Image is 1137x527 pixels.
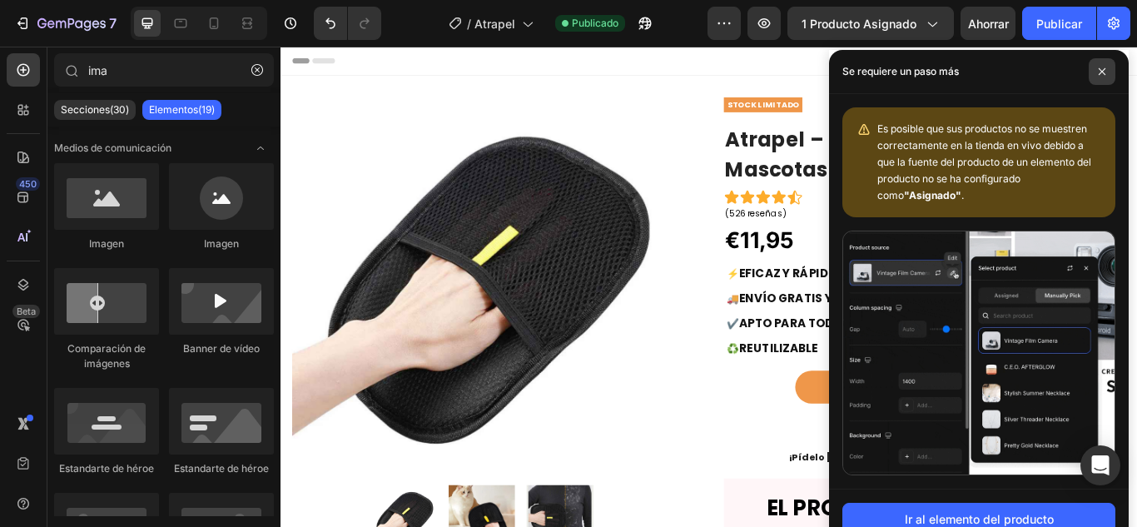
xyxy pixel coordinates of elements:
font: Beta [17,306,36,317]
font: . [961,189,964,201]
font: Atrapel [474,17,515,31]
font: "Asignado" [904,189,961,201]
font: Secciones(30) [61,103,129,116]
font: Medios de comunicación [54,142,171,154]
span: ✔️ [519,315,534,331]
font: Elementos(19) [149,103,215,116]
span: Abrir palanca [247,135,274,162]
font: Imagen [89,237,124,250]
div: €11,95 [516,205,599,247]
font: Banner de vídeo [183,342,260,355]
span: (526 reseñas) [518,187,588,201]
p: ENVÍO GRATIS Y ASEGURADO [519,284,754,304]
p: EFICAZ Y RÁPIDO [519,255,754,275]
p: REUTILIZABLE [519,342,754,362]
input: Secciones y elementos de búsqueda [54,53,274,87]
div: Deshacer/Rehacer [314,7,381,40]
span: ⚡ [519,256,534,273]
font: 450 [19,178,37,190]
span: 🚚 [519,286,534,302]
font: Se requiere un paso más [842,65,959,77]
font: Publicar [1036,17,1082,31]
font: Estandarte de héroe [174,462,269,475]
font: / [467,17,471,31]
button: AÑADIR AL CARRITO [599,378,909,416]
div: AÑADIR AL CARRITO [686,387,824,407]
font: Ahorrar [968,17,1009,31]
span: ¡Pídelo [DATE] y disfrútalo en menos de una semana! [592,471,911,487]
button: Publicar [1022,7,1096,40]
button: 7 [7,7,124,40]
button: Ahorrar [961,7,1015,40]
font: 7 [109,15,117,32]
font: Es posible que sus productos no se muestren correctamente en la tienda en vivo debido a que la fu... [877,122,1091,201]
font: 1 producto asignado [802,17,916,31]
font: Publicado [572,17,618,29]
button: 1 producto asignado [787,7,954,40]
font: Imagen [204,237,239,250]
iframe: Área de diseño [281,47,1137,527]
font: Comparación de imágenes [67,342,146,370]
p: STOCK LIMITADO [518,61,606,75]
span: ♻️ [519,344,534,360]
font: Ir al elemento del producto [905,512,1054,526]
img: Alt Image [672,430,861,450]
font: Estandarte de héroe [59,462,154,475]
div: Abrir Intercom Messenger [1080,445,1120,485]
h1: Atrapel – Guante Quitapelos para Mascotas [516,90,986,163]
p: APTO PARA TODO TIPO DE TELAS [519,313,754,333]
